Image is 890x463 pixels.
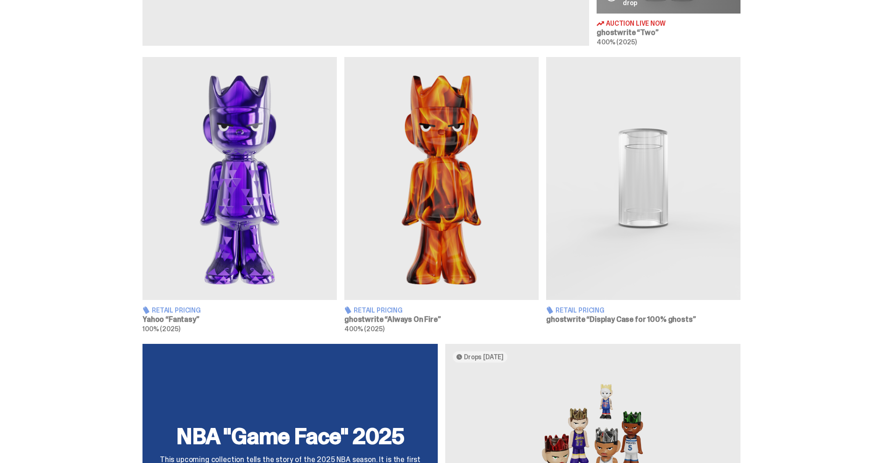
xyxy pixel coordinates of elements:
span: Retail Pricing [152,307,201,313]
span: Auction Live Now [606,20,666,27]
h2: NBA "Game Face" 2025 [154,425,427,448]
a: Fantasy Retail Pricing [142,57,337,332]
a: Display Case for 100% ghosts Retail Pricing [546,57,740,332]
span: 100% (2025) [142,325,180,333]
img: Display Case for 100% ghosts [546,57,740,300]
img: Always On Fire [344,57,539,300]
a: Always On Fire Retail Pricing [344,57,539,332]
h3: ghostwrite “Always On Fire” [344,316,539,323]
h3: ghostwrite “Display Case for 100% ghosts” [546,316,740,323]
span: Retail Pricing [555,307,605,313]
h3: ghostwrite “Two” [597,29,740,36]
span: 400% (2025) [597,38,636,46]
img: Fantasy [142,57,337,300]
span: Drops [DATE] [464,353,504,361]
h3: Yahoo “Fantasy” [142,316,337,323]
span: 400% (2025) [344,325,384,333]
span: Retail Pricing [354,307,403,313]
